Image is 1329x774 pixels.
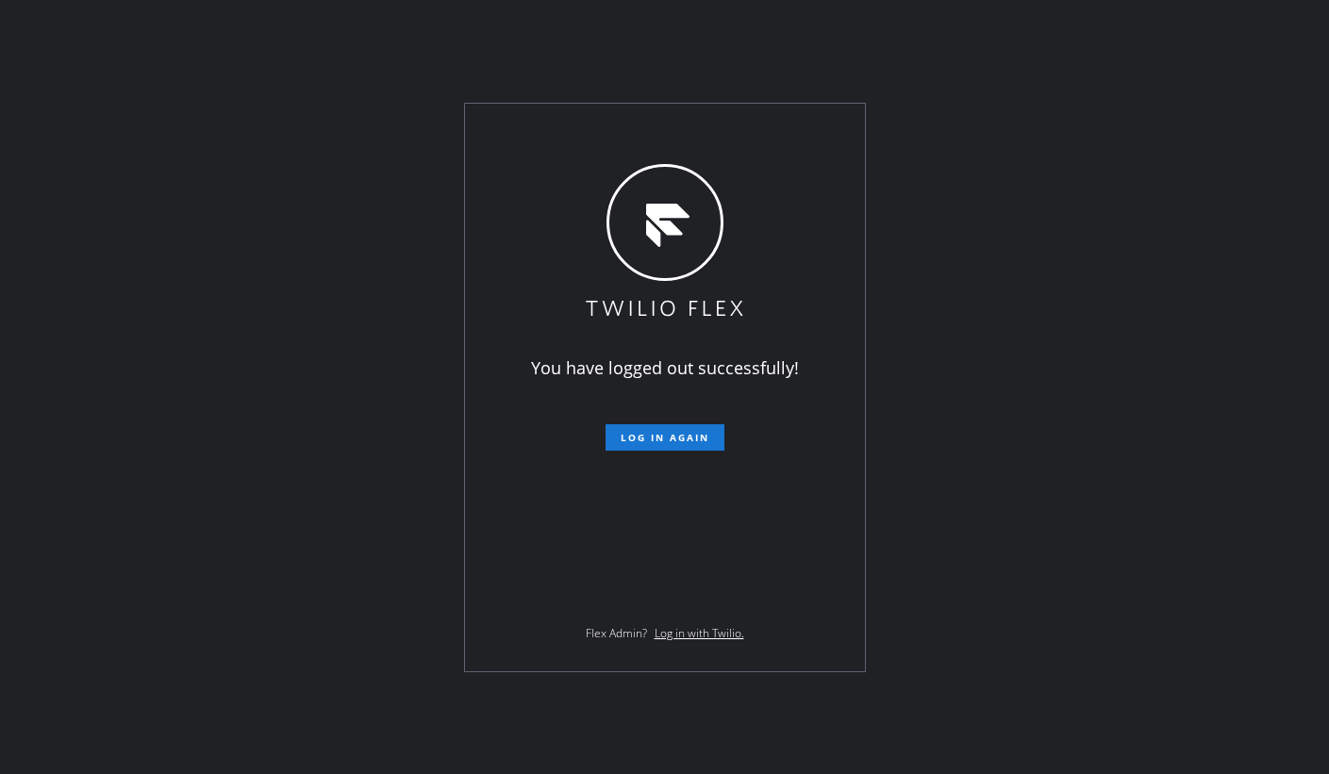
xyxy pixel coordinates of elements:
[606,424,724,451] button: Log in again
[531,356,799,379] span: You have logged out successfully!
[621,431,709,444] span: Log in again
[586,625,647,641] span: Flex Admin?
[655,625,744,641] a: Log in with Twilio.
